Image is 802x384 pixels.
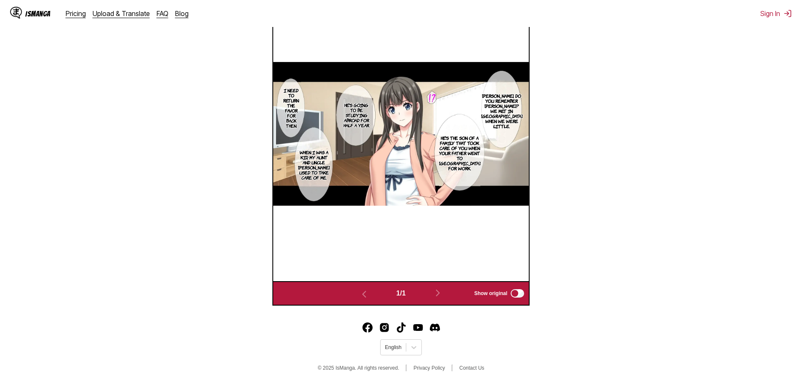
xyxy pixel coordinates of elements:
a: Discord [430,322,440,333]
p: I need to return the favor for back then. [282,86,301,130]
input: Select language [385,344,386,350]
button: Sign In [760,9,792,18]
span: Show original [474,290,507,296]
a: Pricing [66,9,86,18]
img: IsManga Facebook [362,322,373,333]
img: Previous page [359,289,369,299]
p: He's going to be studying abroad for half a year. [342,101,371,129]
img: IsManga Logo [10,7,22,19]
a: Youtube [413,322,423,333]
a: Upload & Translate [93,9,150,18]
p: He's the son of a family that took care of you when your father went to [GEOGRAPHIC_DATA] for work. [437,134,482,172]
a: FAQ [157,9,168,18]
input: Show original [511,289,524,298]
div: IsManga [25,10,51,18]
p: When I was a kid, my aunt and uncle [PERSON_NAME] used to take care of me. [296,148,331,182]
a: Facebook [362,322,373,333]
img: Sign out [783,9,792,18]
a: Contact Us [459,365,484,371]
a: Privacy Policy [413,365,445,371]
img: IsManga Instagram [379,322,389,333]
a: Instagram [379,322,389,333]
img: IsManga TikTok [396,322,406,333]
span: © 2025 IsManga. All rights reserved. [318,365,400,371]
img: Next page [433,288,443,298]
a: TikTok [396,322,406,333]
img: IsManga Discord [430,322,440,333]
span: 1 / 1 [396,290,405,297]
a: IsManga LogoIsManga [10,7,66,20]
a: Blog [175,9,189,18]
img: IsManga YouTube [413,322,423,333]
p: [PERSON_NAME], do you remember [PERSON_NAME]? We met in [GEOGRAPHIC_DATA] when we were little. [480,91,524,130]
img: Manga Panel [273,62,529,206]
